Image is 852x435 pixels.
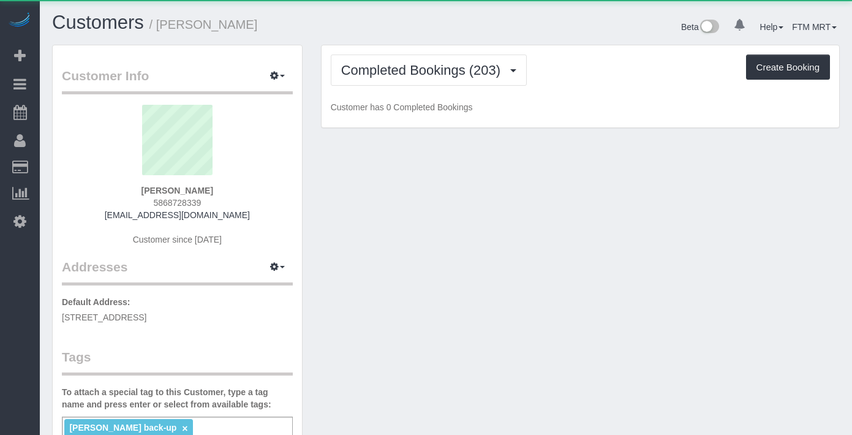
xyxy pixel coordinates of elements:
[133,235,222,244] span: Customer since [DATE]
[7,12,32,29] img: Automaid Logo
[331,55,527,86] button: Completed Bookings (203)
[149,18,258,31] small: / [PERSON_NAME]
[105,210,250,220] a: [EMAIL_ADDRESS][DOMAIN_NAME]
[699,20,719,36] img: New interface
[341,62,507,78] span: Completed Bookings (203)
[62,67,293,94] legend: Customer Info
[141,186,213,195] strong: [PERSON_NAME]
[792,22,837,32] a: FTM MRT
[62,296,130,308] label: Default Address:
[62,348,293,376] legend: Tags
[69,423,176,433] span: [PERSON_NAME] back-up
[681,22,719,32] a: Beta
[746,55,830,80] button: Create Booking
[760,22,784,32] a: Help
[331,101,830,113] p: Customer has 0 Completed Bookings
[52,12,144,33] a: Customers
[153,198,201,208] span: 5868728339
[62,386,293,410] label: To attach a special tag to this Customer, type a tag name and press enter or select from availabl...
[182,423,187,434] a: ×
[62,312,146,322] span: [STREET_ADDRESS]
